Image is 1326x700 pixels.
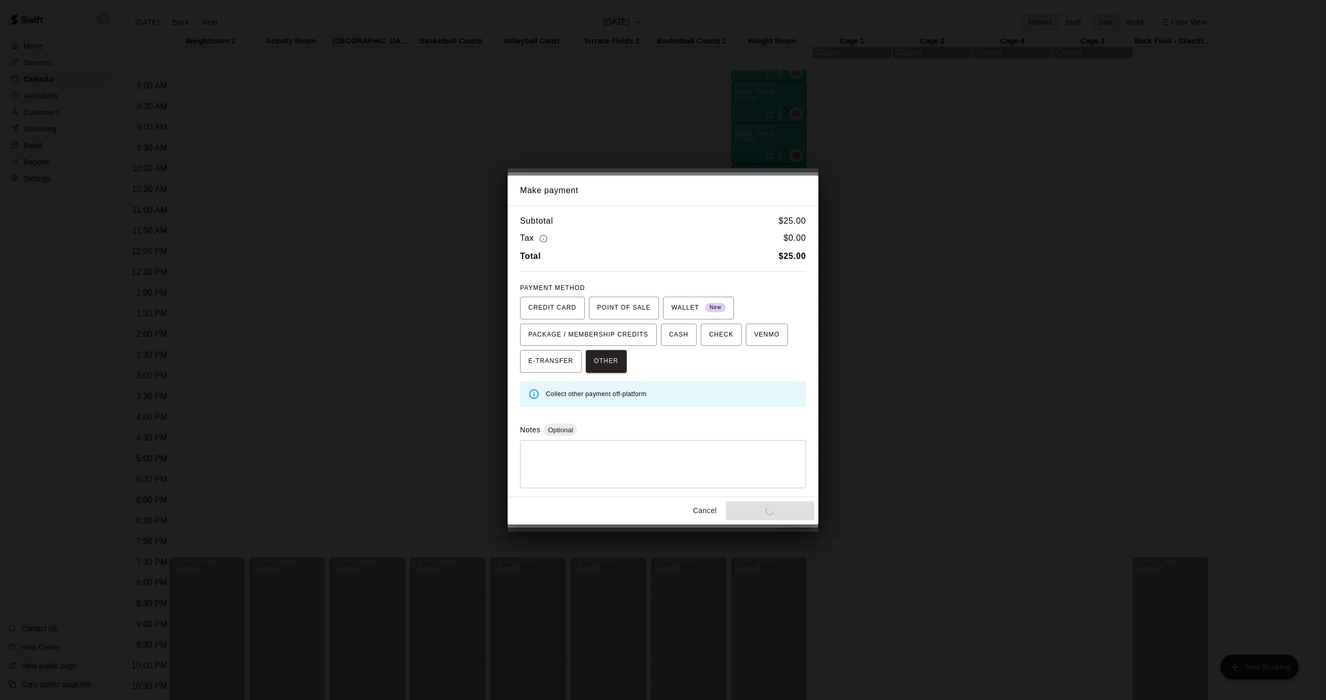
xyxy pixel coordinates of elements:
[589,297,659,319] button: POINT OF SALE
[528,300,576,316] span: CREDIT CARD
[546,390,646,398] span: Collect other payment off-platform
[671,300,726,316] span: WALLET
[520,231,550,245] h6: Tax
[705,301,726,315] span: New
[508,176,818,206] h2: Make payment
[663,297,734,319] button: WALLET New
[586,350,627,373] button: OTHER
[746,324,788,346] button: VENMO
[754,327,780,343] span: VENMO
[661,324,697,346] button: CASH
[779,214,806,228] h6: $ 25.00
[669,327,688,343] span: CASH
[528,353,573,370] span: E-TRANSFER
[779,252,806,260] b: $ 25.00
[544,426,577,434] span: Optional
[784,231,806,245] h6: $ 0.00
[688,501,722,520] button: Cancel
[520,297,585,319] button: CREDIT CARD
[520,252,541,260] b: Total
[594,353,618,370] span: OTHER
[520,214,553,228] h6: Subtotal
[520,284,585,291] span: PAYMENT METHOD
[520,324,657,346] button: PACKAGE / MEMBERSHIP CREDITS
[528,327,648,343] span: PACKAGE / MEMBERSHIP CREDITS
[701,324,742,346] button: CHECK
[709,327,733,343] span: CHECK
[520,426,540,434] label: Notes
[520,350,582,373] button: E-TRANSFER
[597,300,651,316] span: POINT OF SALE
